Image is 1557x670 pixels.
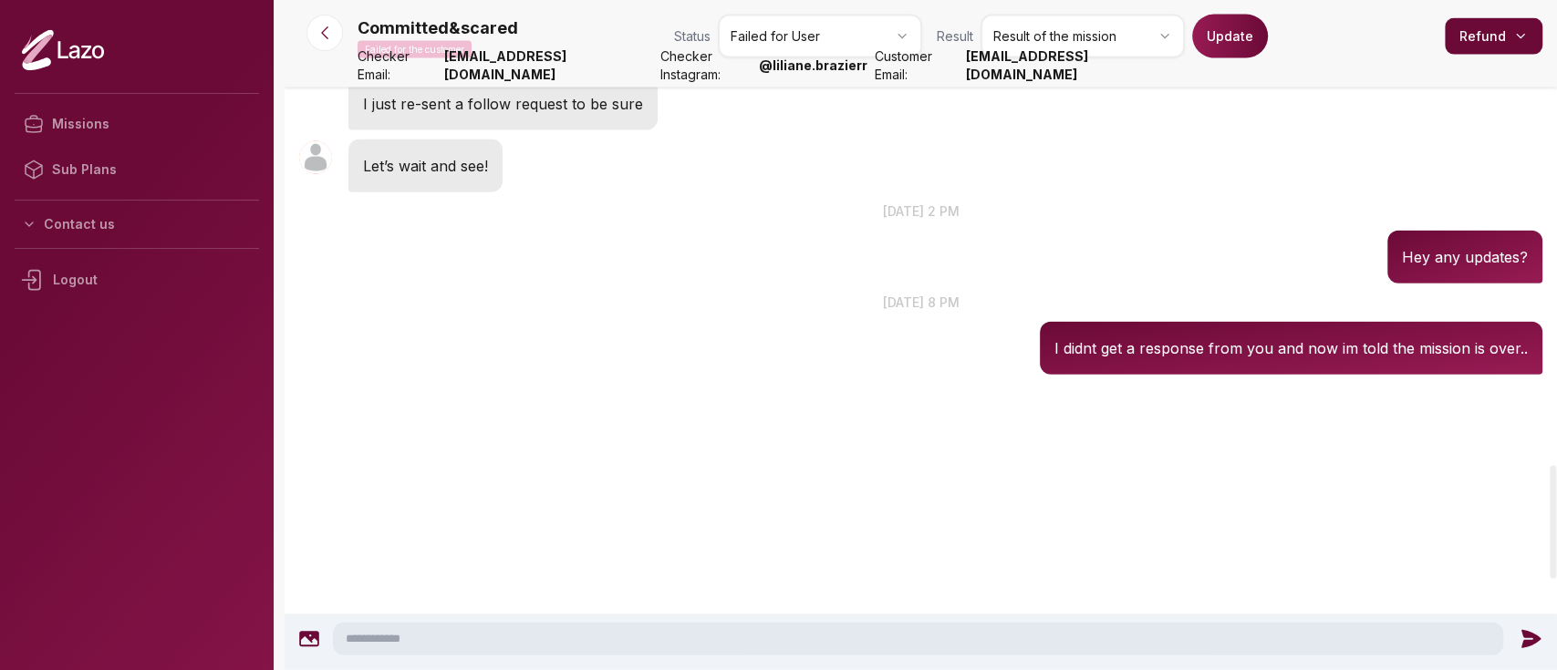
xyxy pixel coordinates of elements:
[358,41,472,58] p: Failed for the customer
[966,47,1175,84] strong: [EMAIL_ADDRESS][DOMAIN_NAME]
[444,47,653,84] strong: [EMAIL_ADDRESS][DOMAIN_NAME]
[674,27,711,46] span: Status
[363,154,488,178] p: Let’s wait and see!
[285,293,1557,312] p: [DATE] 8 pm
[285,201,1557,221] p: [DATE] 2 pm
[1445,18,1542,55] button: Refund
[358,15,518,41] p: Committed&scared
[1402,245,1528,269] p: Hey any updates?
[660,47,753,84] span: Checker Instagram:
[1192,15,1268,58] button: Update
[15,256,259,304] div: Logout
[358,47,437,84] span: Checker Email:
[1054,336,1528,360] p: I didnt get a response from you and now im told the mission is over..
[15,147,259,192] a: Sub Plans
[15,208,259,241] button: Contact us
[759,57,867,75] strong: @ liliane.brazierr
[875,47,959,84] span: Customer Email:
[15,101,259,147] a: Missions
[937,27,973,46] span: Result
[299,141,332,174] img: User avatar
[363,92,643,116] p: I just re-sent a follow request to be sure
